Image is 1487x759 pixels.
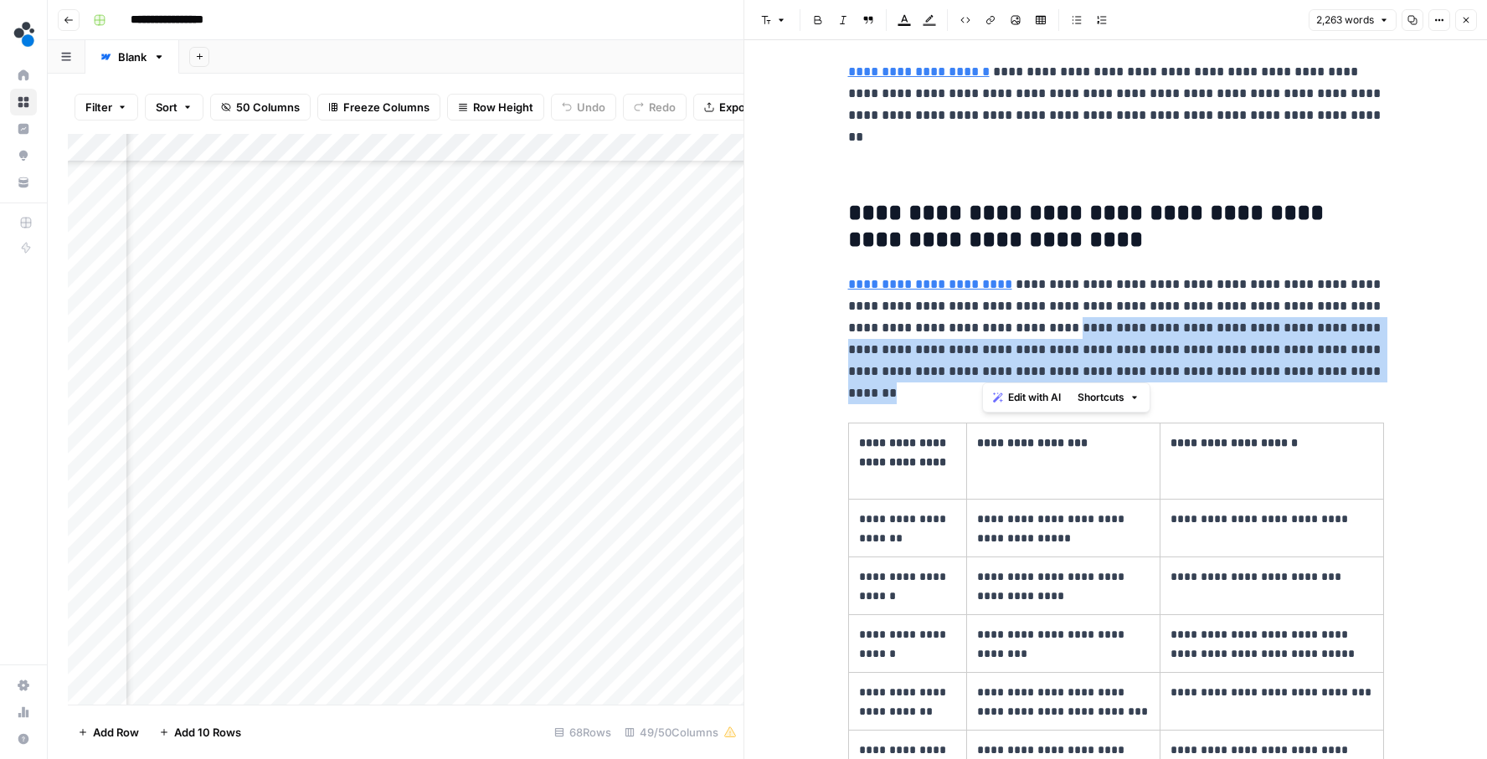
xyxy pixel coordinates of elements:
[986,387,1068,408] button: Edit with AI
[236,99,300,115] span: 50 Columns
[68,719,149,746] button: Add Row
[10,169,37,196] a: Your Data
[10,726,37,752] button: Help + Support
[210,94,311,121] button: 50 Columns
[548,719,618,746] div: 68 Rows
[719,99,779,115] span: Export CSV
[618,719,743,746] div: 49/50 Columns
[10,13,37,55] button: Workspace: spot.ai
[649,99,676,115] span: Redo
[75,94,138,121] button: Filter
[10,62,37,89] a: Home
[85,40,179,74] a: Blank
[1071,387,1146,408] button: Shortcuts
[118,49,147,65] div: Blank
[10,699,37,726] a: Usage
[10,19,40,49] img: spot.ai Logo
[93,724,139,741] span: Add Row
[10,89,37,115] a: Browse
[577,99,605,115] span: Undo
[693,94,790,121] button: Export CSV
[623,94,687,121] button: Redo
[447,94,544,121] button: Row Height
[156,99,178,115] span: Sort
[145,94,203,121] button: Sort
[85,99,112,115] span: Filter
[317,94,440,121] button: Freeze Columns
[10,672,37,699] a: Settings
[343,99,430,115] span: Freeze Columns
[1316,13,1374,28] span: 2,263 words
[149,719,251,746] button: Add 10 Rows
[10,115,37,142] a: Insights
[10,142,37,169] a: Opportunities
[473,99,533,115] span: Row Height
[174,724,241,741] span: Add 10 Rows
[551,94,616,121] button: Undo
[1008,390,1061,405] span: Edit with AI
[1078,390,1124,405] span: Shortcuts
[1309,9,1397,31] button: 2,263 words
